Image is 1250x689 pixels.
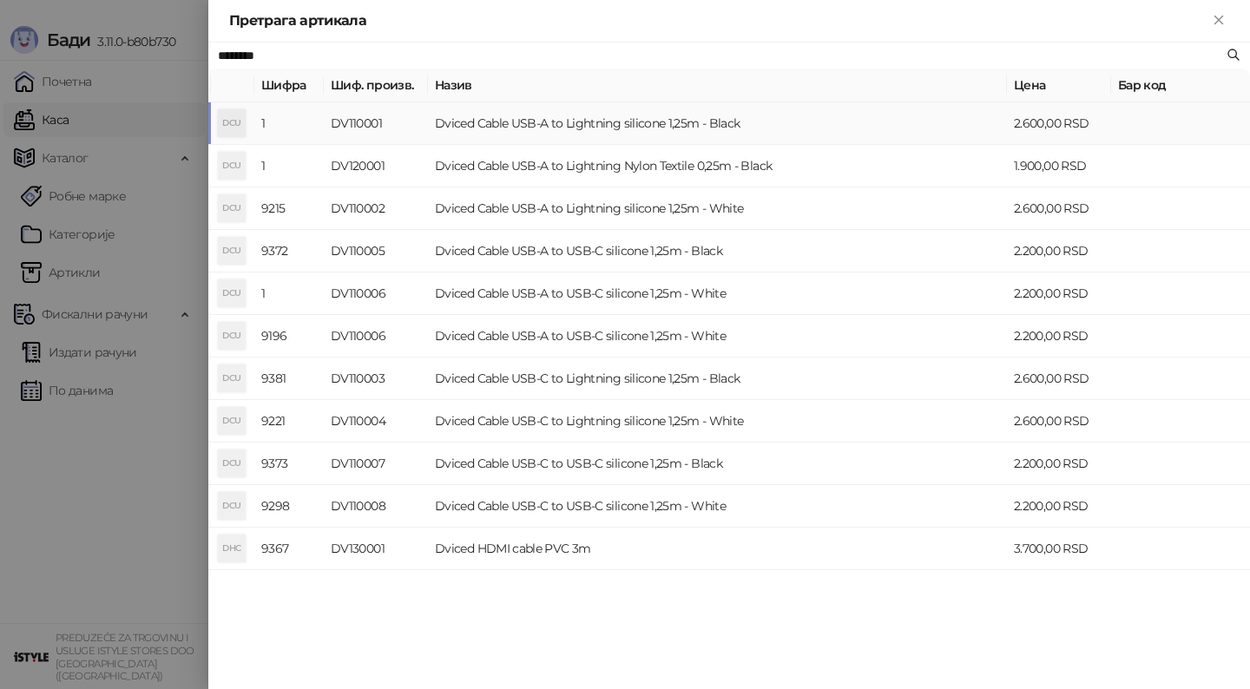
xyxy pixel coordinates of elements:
[428,400,1007,443] td: Dviced Cable USB-C to Lightning silicone 1,25m - White
[1007,443,1111,485] td: 2.200,00 RSD
[428,272,1007,315] td: Dviced Cable USB-A to USB-C silicone 1,25m - White
[218,535,246,562] div: DHC
[324,443,428,485] td: DV110007
[254,69,324,102] th: Шифра
[1007,485,1111,528] td: 2.200,00 RSD
[1007,69,1111,102] th: Цена
[218,152,246,180] div: DCU
[218,364,246,392] div: DCU
[428,485,1007,528] td: Dviced Cable USB-C to USB-C silicone 1,25m - White
[254,400,324,443] td: 9221
[1007,358,1111,400] td: 2.600,00 RSD
[218,109,246,137] div: DCU
[218,492,246,520] div: DCU
[254,272,324,315] td: 1
[428,358,1007,400] td: Dviced Cable USB-C to Lightning silicone 1,25m - Black
[254,358,324,400] td: 9381
[428,443,1007,485] td: Dviced Cable USB-C to USB-C silicone 1,25m - Black
[1208,10,1229,31] button: Close
[324,145,428,187] td: DV120001
[218,194,246,222] div: DCU
[229,10,1208,31] div: Претрага артикала
[254,443,324,485] td: 9373
[1007,272,1111,315] td: 2.200,00 RSD
[218,407,246,435] div: DCU
[324,102,428,145] td: DV110001
[324,400,428,443] td: DV110004
[254,485,324,528] td: 9298
[254,187,324,230] td: 9215
[1007,187,1111,230] td: 2.600,00 RSD
[218,322,246,350] div: DCU
[324,358,428,400] td: DV110003
[324,187,428,230] td: DV110002
[1007,145,1111,187] td: 1.900,00 RSD
[1007,102,1111,145] td: 2.600,00 RSD
[428,187,1007,230] td: Dviced Cable USB-A to Lightning silicone 1,25m - White
[324,528,428,570] td: DV130001
[218,279,246,307] div: DCU
[254,315,324,358] td: 9196
[324,485,428,528] td: DV110008
[428,315,1007,358] td: Dviced Cable USB-A to USB-C silicone 1,25m - White
[254,145,324,187] td: 1
[324,69,428,102] th: Шиф. произв.
[428,230,1007,272] td: Dviced Cable USB-A to USB-C silicone 1,25m - Black
[1007,315,1111,358] td: 2.200,00 RSD
[254,528,324,570] td: 9367
[324,230,428,272] td: DV110005
[324,272,428,315] td: DV110006
[1111,69,1250,102] th: Бар код
[1007,528,1111,570] td: 3.700,00 RSD
[428,69,1007,102] th: Назив
[218,449,246,477] div: DCU
[254,102,324,145] td: 1
[254,230,324,272] td: 9372
[428,145,1007,187] td: Dviced Cable USB-A to Lightning Nylon Textile 0,25m - Black
[1007,230,1111,272] td: 2.200,00 RSD
[428,528,1007,570] td: Dviced HDMI cable PVC 3m
[1007,400,1111,443] td: 2.600,00 RSD
[428,102,1007,145] td: Dviced Cable USB-A to Lightning silicone 1,25m - Black
[324,315,428,358] td: DV110006
[218,237,246,265] div: DCU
